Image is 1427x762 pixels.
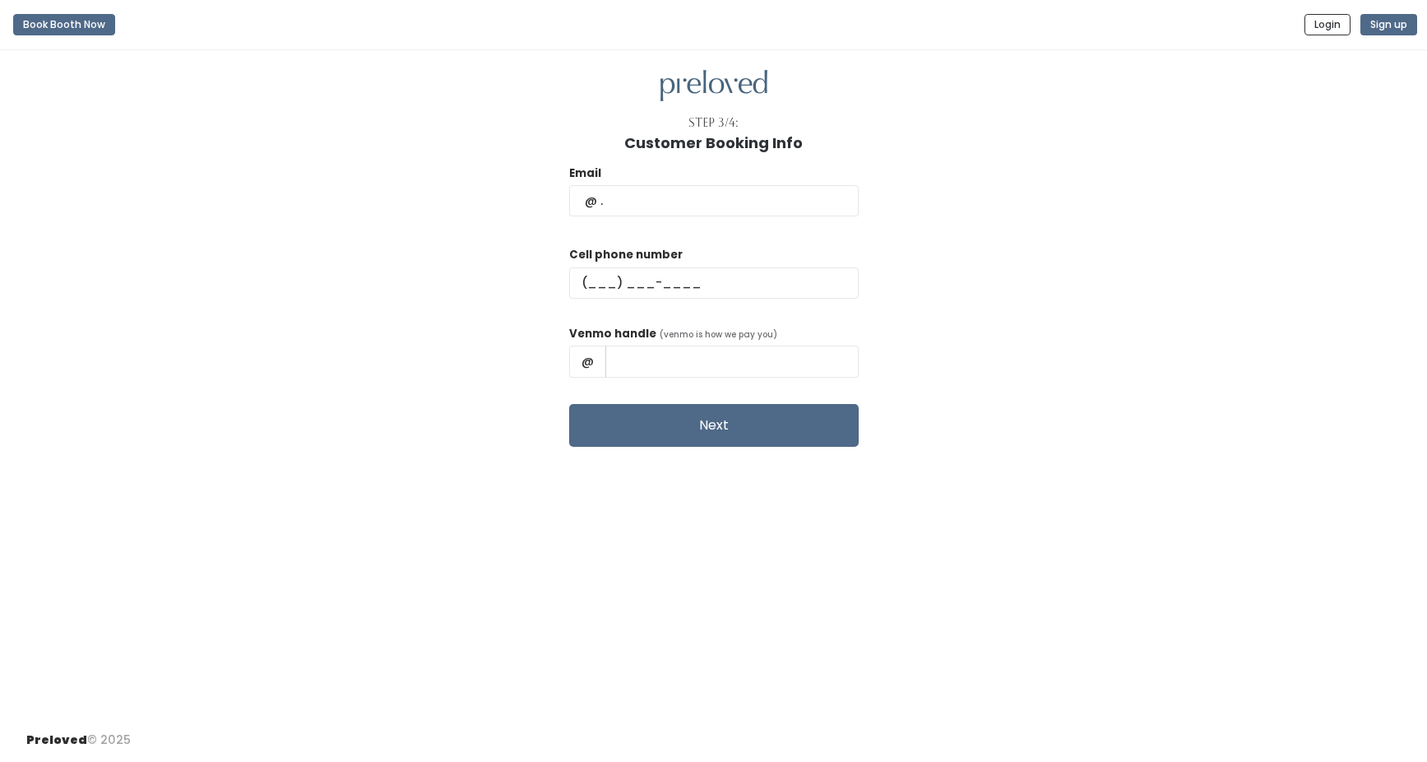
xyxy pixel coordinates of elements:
span: Preloved [26,732,87,748]
label: Venmo handle [569,326,656,342]
button: Login [1304,14,1351,35]
div: © 2025 [26,718,131,749]
label: Email [569,165,601,182]
label: Cell phone number [569,247,683,263]
h1: Customer Booking Info [624,135,803,151]
input: (___) ___-____ [569,267,859,299]
a: Book Booth Now [13,7,115,43]
button: Next [569,404,859,447]
span: @ [569,346,606,377]
button: Sign up [1360,14,1417,35]
button: Book Booth Now [13,14,115,35]
input: @ . [569,185,859,216]
span: (venmo is how we pay you) [660,328,777,341]
div: Step 3/4: [688,114,739,132]
img: preloved logo [660,70,767,102]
